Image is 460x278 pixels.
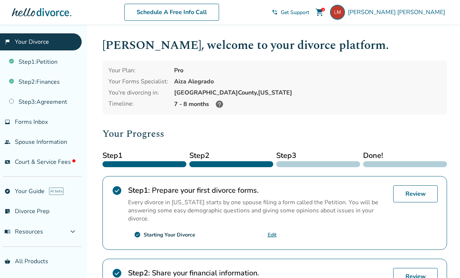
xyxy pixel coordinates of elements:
div: Starting Your Divorce [144,231,195,238]
span: inbox [4,119,10,125]
a: phone_in_talkGet Support [272,9,309,16]
span: check_circle [134,231,141,238]
h2: Your Progress [102,126,447,141]
span: universal_currency_alt [4,159,10,165]
span: Forms Inbox [15,118,48,126]
span: shopping_basket [4,258,10,264]
span: AI beta [49,188,63,195]
span: check_circle [112,185,122,196]
span: shopping_cart [315,8,324,17]
span: Resources [4,228,43,236]
span: Step 3 [276,150,360,161]
div: [GEOGRAPHIC_DATA] County, [US_STATE] [174,89,441,97]
h2: Share your financial information. [128,268,387,278]
span: Done! [363,150,447,161]
div: You're divorcing in: [108,89,168,97]
span: expand_more [68,227,77,236]
div: Timeline: [108,100,168,109]
span: Step 1 [102,150,186,161]
span: Get Support [281,9,309,16]
img: lisamozden@gmail.com [330,5,345,20]
span: menu_book [4,229,10,235]
a: Schedule A Free Info Call [124,4,219,21]
h2: Prepare your first divorce forms. [128,185,387,195]
span: explore [4,188,10,194]
div: Aiza Alegrado [174,77,441,86]
span: flag_2 [4,39,10,45]
strong: Step 1 : [128,185,150,195]
a: Edit [268,231,277,238]
span: Court & Service Fees [15,158,75,166]
div: Your Forms Specialist: [108,77,168,86]
span: phone_in_talk [272,9,278,15]
div: 1 [321,8,325,11]
span: [PERSON_NAME] [PERSON_NAME] [348,8,448,16]
strong: Step 2 : [128,268,150,278]
span: list_alt_check [4,208,10,214]
div: Pro [174,66,441,75]
p: Every divorce in [US_STATE] starts by one spouse filing a form called the Petition. You will be a... [128,198,387,223]
a: Review [393,185,438,202]
h1: [PERSON_NAME] , welcome to your divorce platform. [102,36,447,54]
span: Step 2 [189,150,273,161]
iframe: Chat Widget [423,242,460,278]
div: Your Plan: [108,66,168,75]
div: 7 - 8 months [174,100,441,109]
span: people [4,139,10,145]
